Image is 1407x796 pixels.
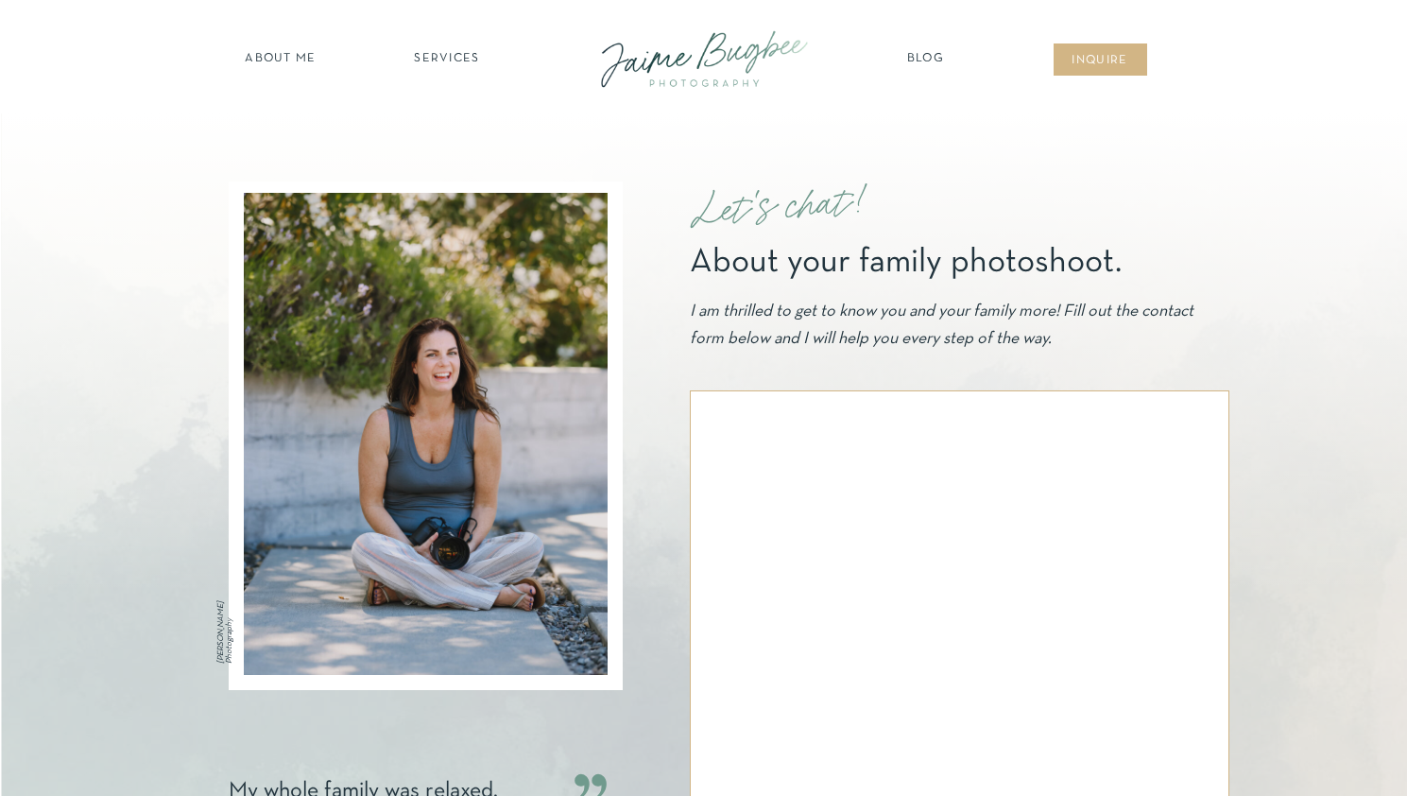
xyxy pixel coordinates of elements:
h1: About your family photoshoot. [690,246,1208,274]
a: inqUIre [1062,52,1139,71]
i: I am thrilled to get to know you and your family more! Fill out the contact form below and I will... [690,303,1193,347]
p: Let's chat! [689,162,1030,252]
a: SERVICES [394,50,501,69]
a: about ME [240,50,322,69]
i: [PERSON_NAME] Photography [217,601,233,664]
a: Blog [902,50,950,69]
